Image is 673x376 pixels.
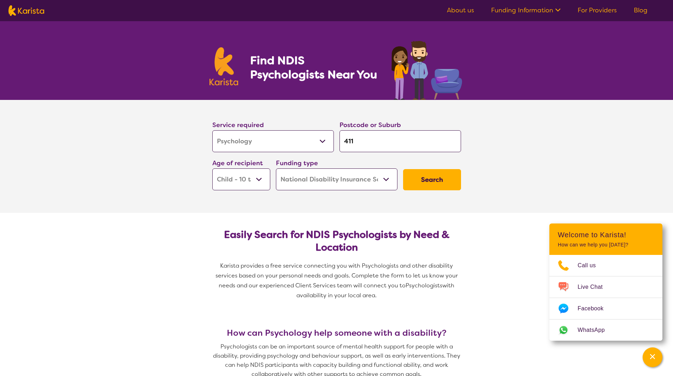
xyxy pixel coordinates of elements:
[578,325,613,335] span: WhatsApp
[578,6,617,14] a: For Providers
[389,38,464,100] img: psychology
[250,53,381,82] h1: Find NDIS Psychologists Near You
[212,159,263,167] label: Age of recipient
[578,282,611,292] span: Live Chat
[212,121,264,129] label: Service required
[549,255,662,341] ul: Choose channel
[209,328,464,338] h3: How can Psychology help someone with a disability?
[578,303,612,314] span: Facebook
[403,169,461,190] button: Search
[491,6,561,14] a: Funding Information
[578,260,604,271] span: Call us
[216,262,459,289] span: Karista provides a free service connecting you with Psychologists and other disability services b...
[340,130,461,152] input: Type
[340,121,401,129] label: Postcode or Suburb
[276,159,318,167] label: Funding type
[643,347,662,367] button: Channel Menu
[634,6,648,14] a: Blog
[558,231,654,239] h2: Welcome to Karista!
[8,5,44,16] img: Karista logo
[549,223,662,341] div: Channel Menu
[218,228,455,254] h2: Easily Search for NDIS Psychologists by Need & Location
[549,320,662,341] a: Web link opens in a new tab.
[447,6,474,14] a: About us
[209,47,238,85] img: Karista logo
[558,242,654,248] p: How can we help you [DATE]?
[406,282,442,289] span: Psychologists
